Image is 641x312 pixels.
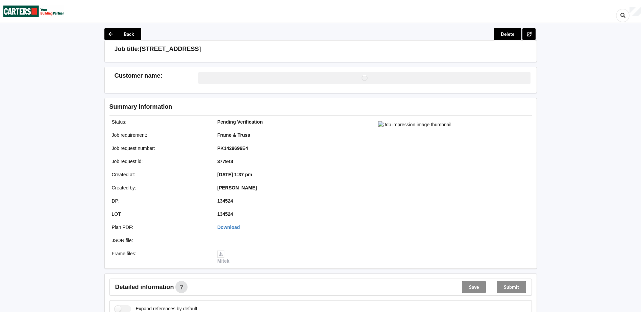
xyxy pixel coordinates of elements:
[217,211,233,217] b: 134524
[3,0,64,22] img: Carters
[217,132,250,138] b: Frame & Truss
[107,145,213,152] div: Job request number :
[107,224,213,231] div: Plan PDF :
[217,251,229,264] a: Mitek
[107,237,213,244] div: JSON file :
[107,184,213,191] div: Created by :
[107,119,213,125] div: Status :
[107,158,213,165] div: Job request id :
[115,45,140,53] h3: Job title:
[107,198,213,204] div: DP :
[140,45,201,53] h3: [STREET_ADDRESS]
[107,211,213,217] div: LOT :
[115,284,174,290] span: Detailed information
[378,121,479,128] img: Job impression image thumbnail
[217,225,240,230] a: Download
[115,72,199,80] h3: Customer name :
[494,28,521,40] button: Delete
[217,172,252,177] b: [DATE] 1:37 pm
[217,185,257,190] b: [PERSON_NAME]
[104,28,141,40] button: Back
[217,198,233,204] b: 134524
[107,171,213,178] div: Created at :
[107,250,213,264] div: Frame files :
[630,7,641,17] div: User Profile
[217,119,263,125] b: Pending Verification
[217,159,233,164] b: 377948
[107,132,213,138] div: Job requirement :
[217,146,248,151] b: PK1429696E4
[109,103,424,111] h3: Summary information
